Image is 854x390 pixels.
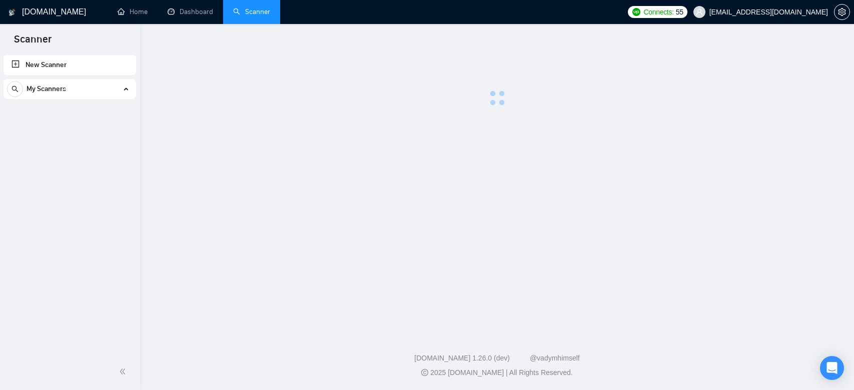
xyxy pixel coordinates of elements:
[148,367,846,378] div: 2025 [DOMAIN_NAME] | All Rights Reserved.
[4,79,136,103] li: My Scanners
[421,369,428,376] span: copyright
[530,354,580,362] a: @vadymhimself
[6,32,60,53] span: Scanner
[834,8,849,16] span: setting
[233,7,270,16] a: searchScanner
[12,55,128,75] a: New Scanner
[643,6,673,17] span: Connects:
[414,354,510,362] a: [DOMAIN_NAME] 1.26.0 (dev)
[834,4,850,20] button: setting
[118,7,148,16] a: homeHome
[632,8,640,16] img: upwork-logo.png
[676,6,683,17] span: 55
[834,8,850,16] a: setting
[8,85,23,92] span: search
[696,8,703,15] span: user
[9,4,16,20] img: logo
[7,81,23,97] button: search
[27,79,66,99] span: My Scanners
[168,7,213,16] a: dashboardDashboard
[4,55,136,75] li: New Scanner
[119,366,129,376] span: double-left
[820,356,844,380] div: Open Intercom Messenger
